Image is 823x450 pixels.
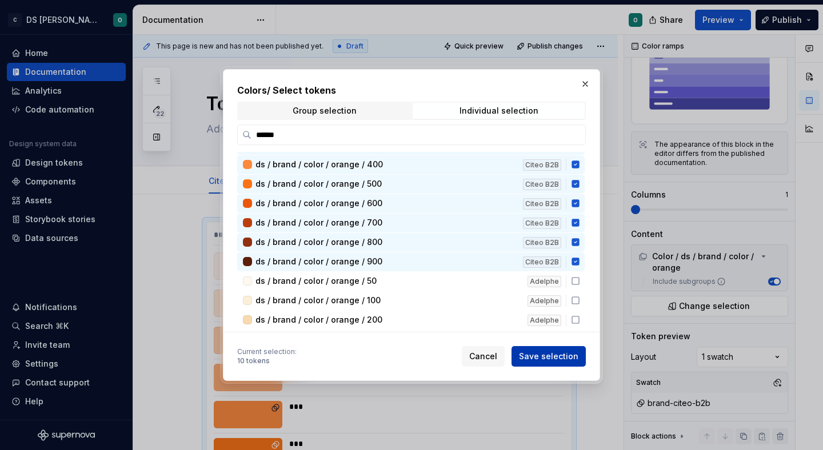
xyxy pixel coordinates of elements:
[523,198,561,210] div: Citeo B2B
[293,106,357,115] div: Group selection
[237,356,270,365] div: 10 tokens
[462,346,505,367] button: Cancel
[519,351,578,362] span: Save selection
[528,315,561,326] div: Adelphe
[469,351,497,362] span: Cancel
[255,217,382,228] span: ds / brand / color / orange / 700
[237,347,297,356] div: Current selection :
[255,198,382,209] span: ds / brand / color / orange / 600
[523,237,561,248] div: Citeo B2B
[255,295,381,306] span: ds / brand / color / orange / 100
[255,159,383,170] span: ds / brand / color / orange / 400
[528,276,561,287] div: Adelphe
[523,179,561,190] div: Citeo B2B
[255,178,382,190] span: ds / brand / color / orange / 500
[255,256,382,267] span: ds / brand / color / orange / 900
[523,159,561,171] div: Citeo B2B
[255,236,382,248] span: ds / brand / color / orange / 800
[523,218,561,229] div: Citeo B2B
[523,256,561,268] div: Citeo B2B
[255,275,377,287] span: ds / brand / color / orange / 50
[255,314,382,326] span: ds / brand / color / orange / 200
[528,295,561,307] div: Adelphe
[237,83,586,97] h2: Colors / Select tokens
[512,346,586,367] button: Save selection
[460,106,538,115] div: Individual selection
